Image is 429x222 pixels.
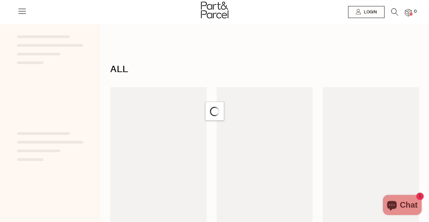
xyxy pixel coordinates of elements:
inbox-online-store-chat: Shopify online store chat [381,195,424,217]
h1: ALL [110,62,419,77]
a: Login [348,6,385,18]
a: 0 [405,9,412,16]
img: Part&Parcel [201,2,228,18]
span: Login [362,9,377,15]
span: 0 [412,9,418,15]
